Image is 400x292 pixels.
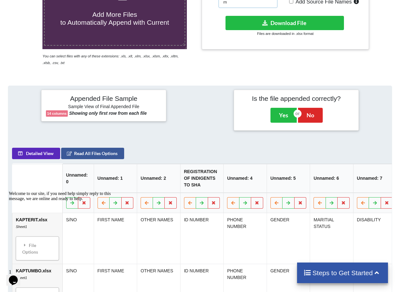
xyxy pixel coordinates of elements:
[3,3,105,12] span: Welcome to our site, if you need help simply reply to this message, we are online and ready to help.
[225,16,344,30] button: Download File
[3,3,117,13] div: Welcome to our site, if you need help simply reply to this message, we are online and ready to help.
[238,94,354,102] h4: Is the file appended correctly?
[303,269,382,277] h4: Steps to Get Started
[47,112,67,115] b: 14 columns
[12,148,60,159] button: Detailed View
[310,213,353,264] td: MARITIAL STATUS
[46,94,162,103] h4: Appended File Sample
[137,164,180,193] th: Unnamed: 2
[353,213,397,264] td: DISABILITY
[224,213,267,264] td: PHONE NUMBER
[224,164,267,193] th: Unnamed: 4
[69,111,147,116] b: Showing only first row from each file
[267,213,310,264] td: GENDER
[353,164,397,193] th: Unnamed: 7
[310,164,353,193] th: Unnamed: 6
[6,189,120,263] iframe: chat widget
[94,164,137,193] th: Unnamed: 1
[61,148,124,159] button: Read All Files Options
[298,108,323,122] button: No
[267,164,310,193] th: Unnamed: 5
[6,267,27,286] iframe: chat widget
[257,32,314,36] small: Files are downloaded in .xlsx format
[270,108,297,122] button: Yes
[180,213,224,264] td: ID NUMBER
[60,11,169,26] span: Add More Files to Automatically Append with Current
[180,164,224,193] th: REGISTRATION OF INDIGENTS TO SHA
[46,104,162,110] h6: Sample View of Final Appended File
[42,54,179,65] i: You can select files with any of these extensions: .xls, .xlt, .xlm, .xlsx, .xlsm, .xltx, .xltm, ...
[137,213,180,264] td: OTHER NAMES
[62,164,94,193] th: Unnamed: 0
